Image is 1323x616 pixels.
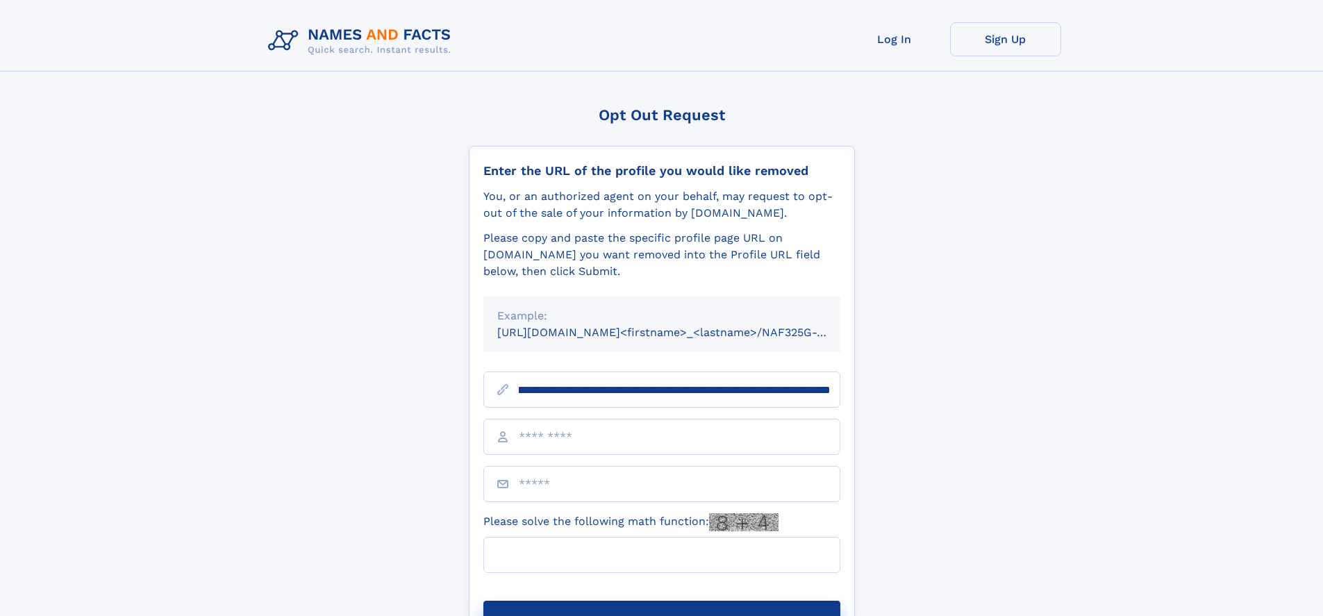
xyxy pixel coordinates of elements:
[839,22,950,56] a: Log In
[483,230,840,280] div: Please copy and paste the specific profile page URL on [DOMAIN_NAME] you want removed into the Pr...
[950,22,1061,56] a: Sign Up
[497,308,826,324] div: Example:
[483,163,840,178] div: Enter the URL of the profile you would like removed
[497,326,867,339] small: [URL][DOMAIN_NAME]<firstname>_<lastname>/NAF325G-xxxxxxxx
[469,106,855,124] div: Opt Out Request
[483,188,840,222] div: You, or an authorized agent on your behalf, may request to opt-out of the sale of your informatio...
[263,22,463,60] img: Logo Names and Facts
[483,513,779,531] label: Please solve the following math function:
